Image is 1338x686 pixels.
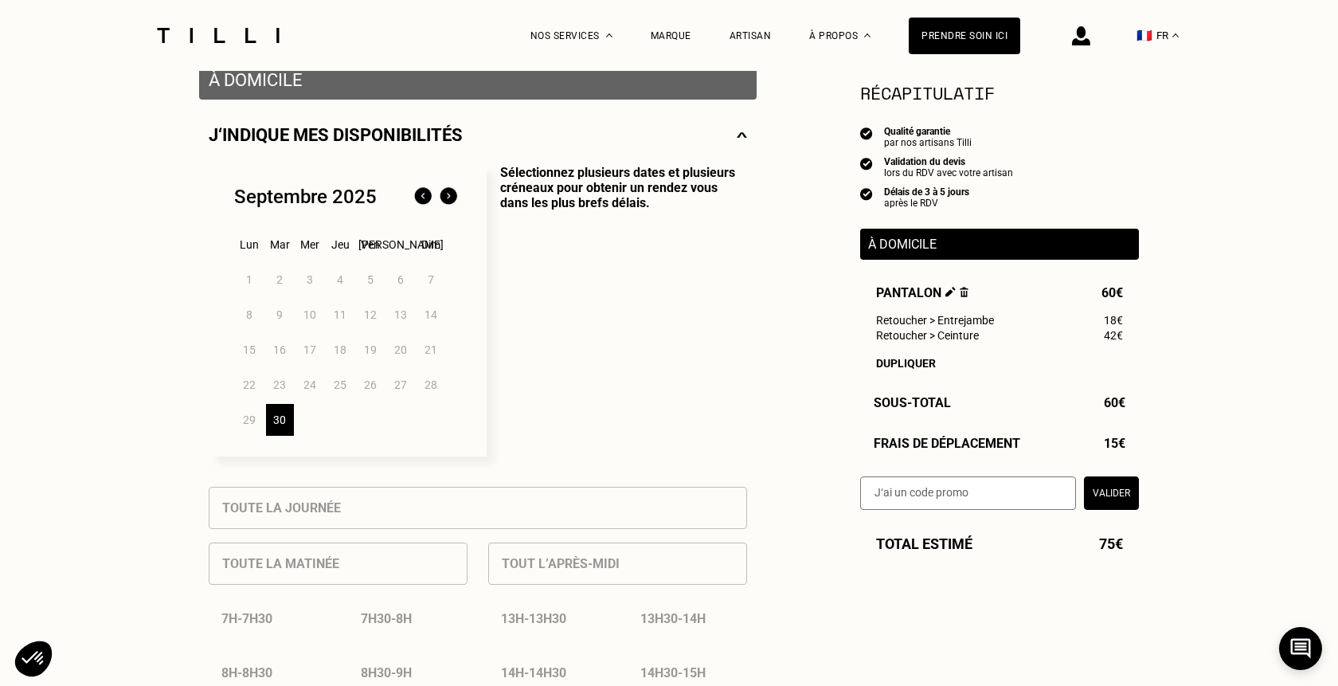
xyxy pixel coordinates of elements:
div: Total estimé [860,535,1139,552]
a: Prendre soin ici [909,18,1020,54]
p: À domicile [868,237,1131,252]
img: Menu déroulant [606,33,612,37]
div: Validation du devis [884,156,1013,167]
div: par nos artisans Tilli [884,137,972,148]
a: Artisan [730,30,772,41]
img: Logo du service de couturière Tilli [151,28,285,43]
span: 60€ [1104,395,1125,410]
img: Mois suivant [436,184,461,210]
img: svg+xml;base64,PHN2ZyBmaWxsPSJub25lIiBoZWlnaHQ9IjE0IiB2aWV3Qm94PSIwIDAgMjggMTQiIHdpZHRoPSIyOCIgeG... [737,125,747,145]
input: J‘ai un code promo [860,476,1076,510]
div: lors du RDV avec votre artisan [884,167,1013,178]
img: icon list info [860,126,873,140]
span: 42€ [1104,329,1123,342]
div: Dupliquer [876,357,1123,370]
div: Sous-Total [860,395,1139,410]
img: menu déroulant [1172,33,1179,37]
img: Supprimer [960,287,968,297]
span: 🇫🇷 [1137,28,1152,43]
div: Septembre 2025 [234,186,377,208]
p: À domicile [209,70,747,90]
span: 15€ [1104,436,1125,451]
section: Récapitulatif [860,80,1139,106]
img: Éditer [945,287,956,297]
span: Retoucher > Entrejambe [876,314,994,327]
img: icône connexion [1072,26,1090,45]
a: Marque [651,30,691,41]
span: Retoucher > Ceinture [876,329,979,342]
span: 60€ [1101,285,1123,300]
span: Pantalon [876,285,968,300]
div: Qualité garantie [884,126,972,137]
p: J‘indique mes disponibilités [209,125,463,145]
span: 18€ [1104,314,1123,327]
img: Menu déroulant à propos [864,33,870,37]
div: après le RDV [884,198,969,209]
img: icon list info [860,156,873,171]
button: Valider [1084,476,1139,510]
img: icon list info [860,186,873,201]
p: Sélectionnez plusieurs dates et plusieurs créneaux pour obtenir un rendez vous dans les plus bref... [487,165,747,457]
img: Mois précédent [410,184,436,210]
span: 75€ [1099,535,1123,552]
div: 30 [266,404,294,436]
div: Délais de 3 à 5 jours [884,186,969,198]
div: Frais de déplacement [860,436,1139,451]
